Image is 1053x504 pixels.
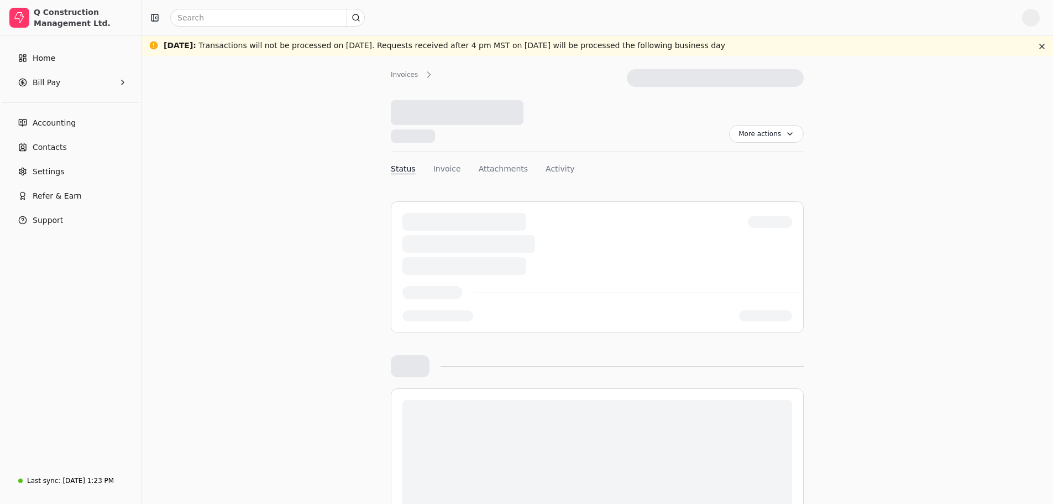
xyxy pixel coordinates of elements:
button: Refer & Earn [4,185,137,207]
a: Settings [4,160,137,183]
div: Transactions will not be processed on [DATE]. Requests received after 4 pm MST on [DATE] will be ... [164,40,725,51]
button: Status [391,163,416,175]
span: Home [33,53,55,64]
span: Contacts [33,142,67,153]
div: [DATE] 1:23 PM [62,476,114,486]
span: Accounting [33,117,76,129]
div: Q Construction Management Ltd. [34,7,132,29]
button: Invoice [433,163,461,175]
button: Support [4,209,137,231]
span: Bill Pay [33,77,60,89]
button: Activity [546,163,574,175]
a: Contacts [4,136,137,158]
div: Invoices [391,70,423,80]
a: Home [4,47,137,69]
input: Search [170,9,365,27]
div: Last sync: [27,476,60,486]
span: Refer & Earn [33,190,82,202]
span: Settings [33,166,64,178]
button: More actions [729,125,804,143]
button: Attachments [479,163,528,175]
button: Bill Pay [4,71,137,93]
a: Last sync:[DATE] 1:23 PM [4,471,137,491]
a: Accounting [4,112,137,134]
nav: Breadcrumb [391,69,446,80]
span: [DATE] : [164,41,196,50]
span: Support [33,215,63,226]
